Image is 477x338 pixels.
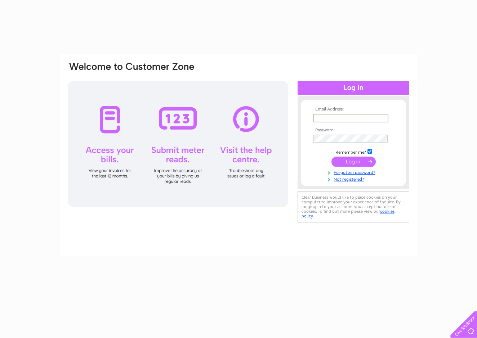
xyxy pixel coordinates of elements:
[312,107,395,112] th: Email Address:
[331,157,376,167] input: Submit
[313,175,395,182] a: Not registered?
[312,128,395,133] th: Password:
[298,191,409,222] div: Clear Business would like to place cookies on your computer to improve your experience of the sit...
[313,168,395,175] a: Forgotten password?
[302,209,394,218] a: cookies policy
[312,148,395,155] td: Remember me?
